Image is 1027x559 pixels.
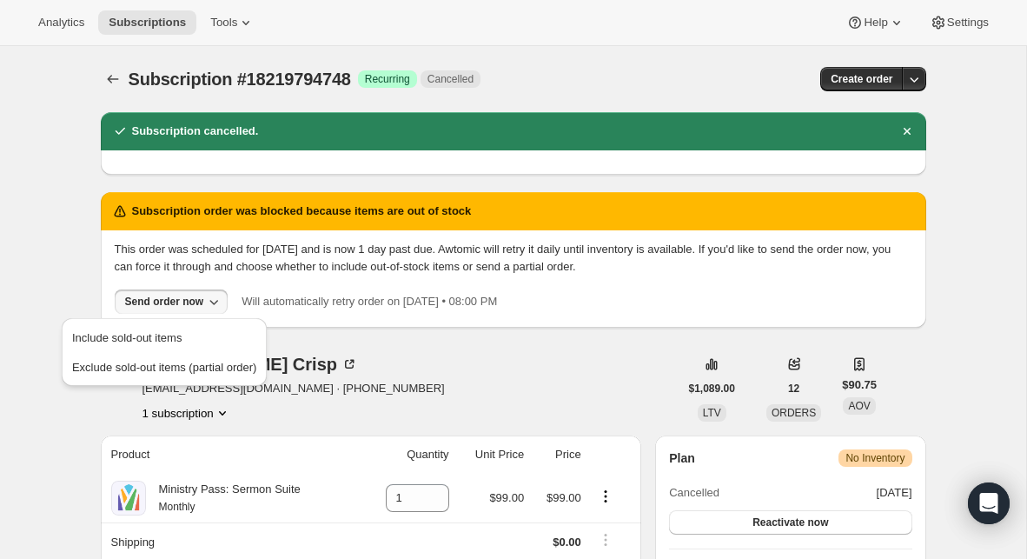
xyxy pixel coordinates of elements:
button: Settings [919,10,999,35]
span: Reactivate now [752,516,828,529]
button: Subscriptions [98,10,196,35]
button: Dismiss notification [895,119,919,143]
button: Send order now [115,289,229,314]
span: Recurring [365,72,410,86]
span: Subscription #18219794748 [129,70,351,89]
span: Tools [210,16,237,30]
span: Help [864,16,887,30]
h2: Plan [669,449,695,467]
span: $90.75 [842,376,877,394]
button: Product actions [142,404,231,422]
span: [DATE] [877,484,912,502]
th: Price [529,436,586,474]
p: Will automatically retry order on [DATE] • 08:00 PM [242,293,497,310]
span: Subscriptions [109,16,186,30]
span: $1,089.00 [689,382,735,396]
span: Analytics [38,16,84,30]
button: Reactivate now [669,510,911,535]
button: $1,089.00 [679,376,745,401]
button: Shipping actions [592,530,620,549]
th: Unit Price [454,436,530,474]
button: Create order [820,67,903,91]
div: Open Intercom Messenger [968,482,1010,524]
small: Monthly [159,501,195,513]
button: Product actions [592,487,620,506]
span: Cancelled [669,484,719,502]
button: Help [836,10,915,35]
div: Ministry Pass: Sermon Suite [146,481,301,516]
span: Create order [831,72,892,86]
th: Product [101,436,361,474]
th: Quantity [361,436,454,474]
p: This order was scheduled for [DATE] and is now 1 day past due. Awtomic will retry it daily until ... [115,241,912,276]
button: Tools [200,10,265,35]
span: [EMAIL_ADDRESS][DOMAIN_NAME] · [PHONE_NUMBER] [142,380,445,397]
span: 12 [788,382,799,396]
span: No Inventory [845,451,904,465]
span: ORDERS [772,407,816,419]
span: Settings [947,16,989,30]
span: LTV [703,407,721,419]
h2: Subscription cancelled. [132,123,259,140]
span: Cancelled [427,72,474,86]
span: $99.00 [489,491,524,504]
button: Subscriptions [101,67,125,91]
button: Analytics [28,10,95,35]
div: Send order now [125,295,204,309]
img: product img [111,481,146,516]
button: 12 [778,376,810,401]
h2: Subscription order was blocked because items are out of stock [132,203,472,220]
span: Include sold-out items [72,331,182,344]
span: $99.00 [547,491,581,504]
span: Exclude sold-out items (partial order) [72,361,256,374]
span: $0.00 [553,536,581,549]
span: AOV [848,400,870,412]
